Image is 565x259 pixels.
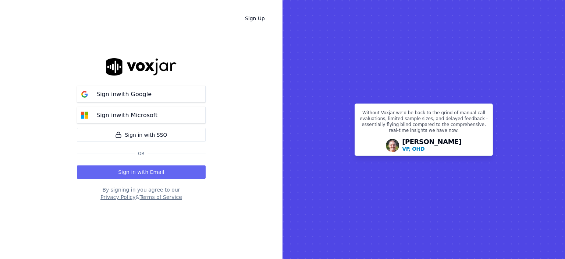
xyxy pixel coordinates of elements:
button: Sign in with Email [77,165,206,179]
button: Sign inwith Google [77,86,206,102]
button: Privacy Policy [100,193,135,201]
img: Avatar [386,139,399,152]
img: logo [106,58,177,76]
div: By signing in you agree to our & [77,186,206,201]
div: [PERSON_NAME] [402,139,462,153]
p: VP, OHD [402,145,424,153]
button: Sign inwith Microsoft [77,107,206,123]
a: Sign in with SSO [77,128,206,142]
button: Terms of Service [139,193,182,201]
span: Or [135,151,148,157]
img: microsoft Sign in button [77,108,92,123]
img: google Sign in button [77,87,92,102]
p: Without Voxjar we’d be back to the grind of manual call evaluations, limited sample sizes, and de... [359,110,488,136]
p: Sign in with Microsoft [96,111,157,120]
p: Sign in with Google [96,90,152,99]
a: Sign Up [239,12,271,25]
